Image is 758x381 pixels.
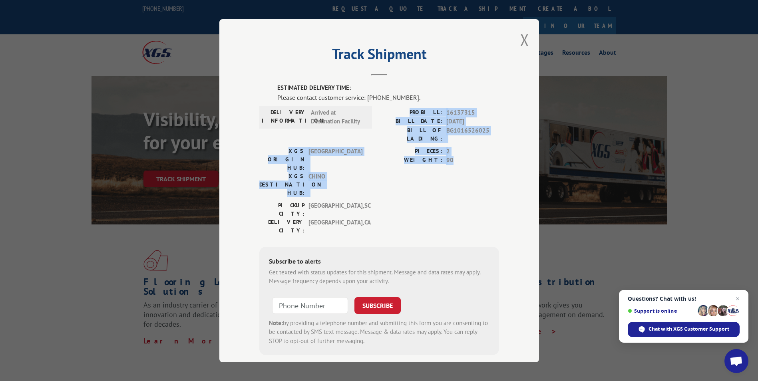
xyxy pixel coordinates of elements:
[628,296,740,302] span: Questions? Chat with us!
[308,147,362,172] span: [GEOGRAPHIC_DATA]
[308,201,362,218] span: [GEOGRAPHIC_DATA] , SC
[628,322,740,337] div: Chat with XGS Customer Support
[277,83,499,93] label: ESTIMATED DELIVERY TIME:
[379,126,442,143] label: BILL OF LADING:
[379,108,442,117] label: PROBILL:
[446,117,499,126] span: [DATE]
[308,172,362,197] span: CHINO
[269,256,489,268] div: Subscribe to alerts
[446,126,499,143] span: BG1016526025
[259,147,304,172] label: XGS ORIGIN HUB:
[308,218,362,234] span: [GEOGRAPHIC_DATA] , CA
[354,297,401,314] button: SUBSCRIBE
[733,294,742,304] span: Close chat
[259,218,304,234] label: DELIVERY CITY:
[724,349,748,373] div: Open chat
[272,297,348,314] input: Phone Number
[262,108,307,126] label: DELIVERY INFORMATION:
[649,325,729,333] span: Chat with XGS Customer Support
[379,117,442,126] label: BILL DATE:
[446,147,499,156] span: 2
[520,29,529,50] button: Close modal
[269,318,489,345] div: by providing a telephone number and submitting this form you are consenting to be contacted by SM...
[269,268,489,286] div: Get texted with status updates for this shipment. Message and data rates may apply. Message frequ...
[446,156,499,165] span: 90
[269,319,283,326] strong: Note:
[259,172,304,197] label: XGS DESTINATION HUB:
[379,156,442,165] label: WEIGHT:
[259,48,499,63] h2: Track Shipment
[259,201,304,218] label: PICKUP CITY:
[446,108,499,117] span: 16137315
[379,147,442,156] label: PIECES:
[311,108,365,126] span: Arrived at Destination Facility
[628,308,695,314] span: Support is online
[277,92,499,102] div: Please contact customer service: [PHONE_NUMBER].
